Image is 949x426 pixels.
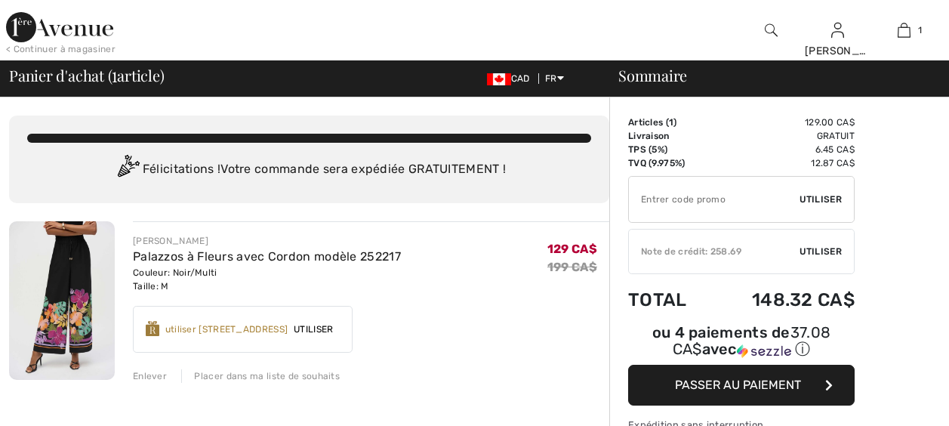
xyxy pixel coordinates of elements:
[710,129,855,143] td: Gratuit
[800,193,842,206] span: Utiliser
[805,43,870,59] div: [PERSON_NAME]
[9,221,115,380] img: Palazzos à Fleurs avec Cordon modèle 252217
[628,129,710,143] td: Livraison
[628,326,855,365] div: ou 4 paiements de37.08 CA$avecSezzle Cliquez pour en savoir plus sur Sezzle
[547,260,597,274] s: 199 CA$
[675,378,801,392] span: Passer au paiement
[146,321,159,336] img: Reward-Logo.svg
[133,234,401,248] div: [PERSON_NAME]
[181,369,340,383] div: Placer dans ma liste de souhaits
[629,245,800,258] div: Note de crédit: 258.69
[710,143,855,156] td: 6.45 CA$
[112,64,117,84] span: 1
[628,274,710,326] td: Total
[765,21,778,39] img: recherche
[9,68,165,83] span: Panier d'achat ( article)
[165,323,288,336] div: utiliser [STREET_ADDRESS]
[628,365,855,406] button: Passer au paiement
[737,344,791,358] img: Sezzle
[288,323,339,336] span: Utiliser
[545,73,564,84] span: FR
[487,73,511,85] img: Canadian Dollar
[710,156,855,170] td: 12.87 CA$
[629,177,800,222] input: Code promo
[600,68,940,83] div: Sommaire
[628,326,855,360] div: ou 4 paiements de avec
[853,381,934,418] iframe: Ouvre un widget dans lequel vous pouvez chatter avec l’un de nos agents
[831,23,844,37] a: Se connecter
[628,156,710,170] td: TVQ (9.975%)
[710,274,855,326] td: 148.32 CA$
[673,323,831,358] span: 37.08 CA$
[133,249,401,264] a: Palazzos à Fleurs avec Cordon modèle 252217
[133,266,401,293] div: Couleur: Noir/Multi Taille: M
[710,116,855,129] td: 129.00 CA$
[133,369,167,383] div: Enlever
[628,116,710,129] td: Articles ( )
[112,155,143,185] img: Congratulation2.svg
[628,143,710,156] td: TPS (5%)
[27,155,591,185] div: Félicitations ! Votre commande sera expédiée GRATUITEMENT !
[669,117,673,128] span: 1
[831,21,844,39] img: Mes infos
[871,21,936,39] a: 1
[6,12,113,42] img: 1ère Avenue
[800,245,842,258] span: Utiliser
[487,73,536,84] span: CAD
[898,21,910,39] img: Mon panier
[547,242,597,256] span: 129 CA$
[918,23,922,37] span: 1
[6,42,116,56] div: < Continuer à magasiner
